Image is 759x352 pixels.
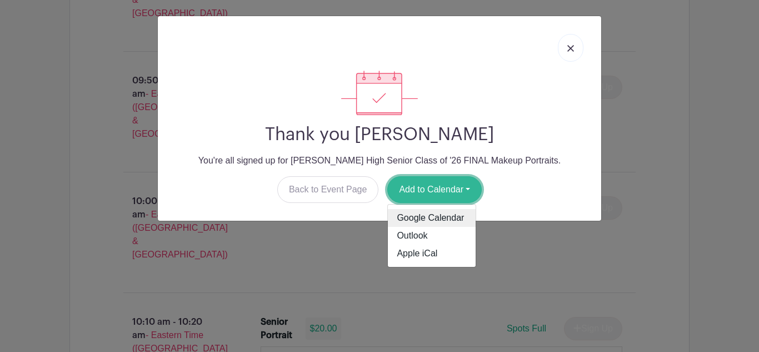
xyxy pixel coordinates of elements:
[387,176,482,203] button: Add to Calendar
[341,71,418,115] img: signup_complete-c468d5dda3e2740ee63a24cb0ba0d3ce5d8a4ecd24259e683200fb1569d990c8.svg
[167,124,592,145] h2: Thank you [PERSON_NAME]
[277,176,379,203] a: Back to Event Page
[388,245,476,262] a: Apple iCal
[567,45,574,52] img: close_button-5f87c8562297e5c2d7936805f587ecaba9071eb48480494691a3f1689db116b3.svg
[167,154,592,167] p: You're all signed up for [PERSON_NAME] High Senior Class of '26 FINAL Makeup Portraits.
[388,209,476,227] a: Google Calendar
[388,227,476,245] a: Outlook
